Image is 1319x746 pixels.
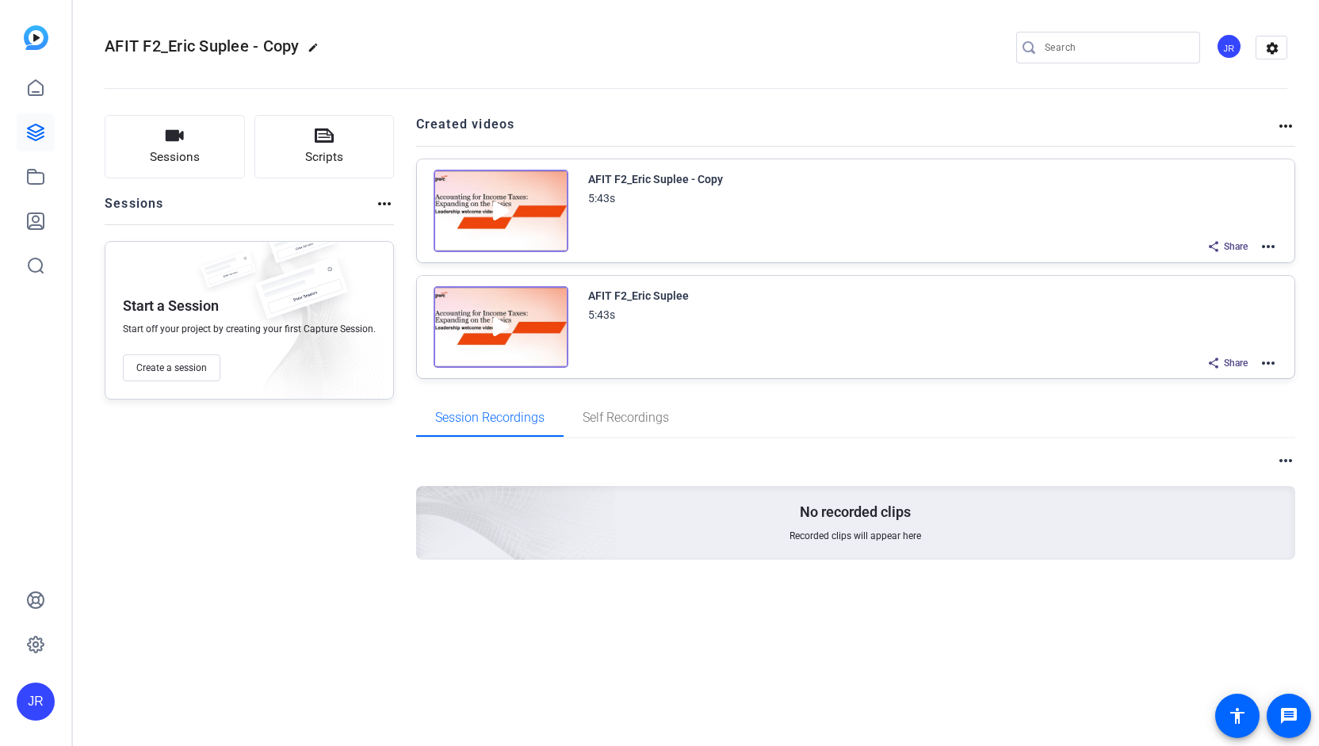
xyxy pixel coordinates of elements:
mat-icon: more_horiz [1259,354,1278,373]
p: No recorded clips [800,503,911,522]
div: 5:43s [588,189,615,208]
span: Share [1224,240,1248,253]
mat-icon: more_horiz [1259,237,1278,256]
input: Search [1045,38,1187,57]
div: 5:43s [588,305,615,324]
span: Start off your project by creating your first Capture Session. [123,323,376,335]
div: JR [17,683,55,721]
img: blue-gradient.svg [24,25,48,50]
img: embarkstudio-empty-session.png [231,237,385,407]
span: Create a session [136,362,207,374]
button: Scripts [254,115,395,178]
mat-icon: more_horiz [1276,451,1295,470]
mat-icon: settings [1256,36,1288,60]
span: Recorded clips will appear here [789,530,921,542]
img: fake-session.png [258,218,345,276]
img: embarkstudio-empty-session.png [239,329,617,673]
mat-icon: edit [308,42,327,61]
button: Create a session [123,354,220,381]
mat-icon: more_horiz [1276,117,1295,136]
span: Sessions [150,148,200,166]
img: fake-session.png [242,258,361,336]
ngx-avatar: Jennifer Russo [1216,33,1244,61]
img: fake-session.png [193,251,264,298]
mat-icon: message [1279,706,1298,725]
span: Session Recordings [435,411,545,424]
mat-icon: accessibility [1228,706,1247,725]
h2: Sessions [105,194,164,224]
span: Share [1224,357,1248,369]
span: Self Recordings [583,411,669,424]
img: Creator Project Thumbnail [434,170,568,252]
img: Creator Project Thumbnail [434,286,568,369]
p: Start a Session [123,296,219,316]
button: Sessions [105,115,245,178]
span: Scripts [305,148,343,166]
h2: Created videos [416,115,1277,146]
div: JR [1216,33,1242,59]
div: AFIT F2_Eric Suplee - Copy [588,170,723,189]
div: AFIT F2_Eric Suplee [588,286,689,305]
span: AFIT F2_Eric Suplee - Copy [105,36,300,55]
mat-icon: more_horiz [375,194,394,213]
